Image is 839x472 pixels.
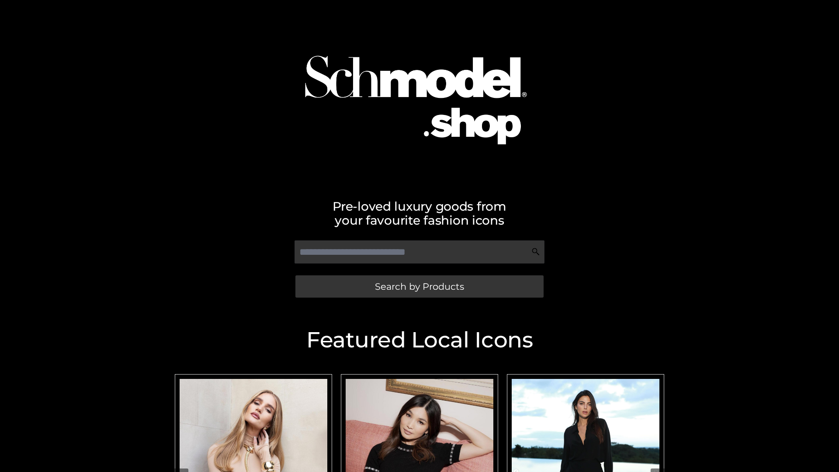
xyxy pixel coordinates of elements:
img: Search Icon [531,247,540,256]
h2: Featured Local Icons​ [170,329,669,351]
h2: Pre-loved luxury goods from your favourite fashion icons [170,199,669,227]
a: Search by Products [295,275,544,298]
span: Search by Products [375,282,464,291]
